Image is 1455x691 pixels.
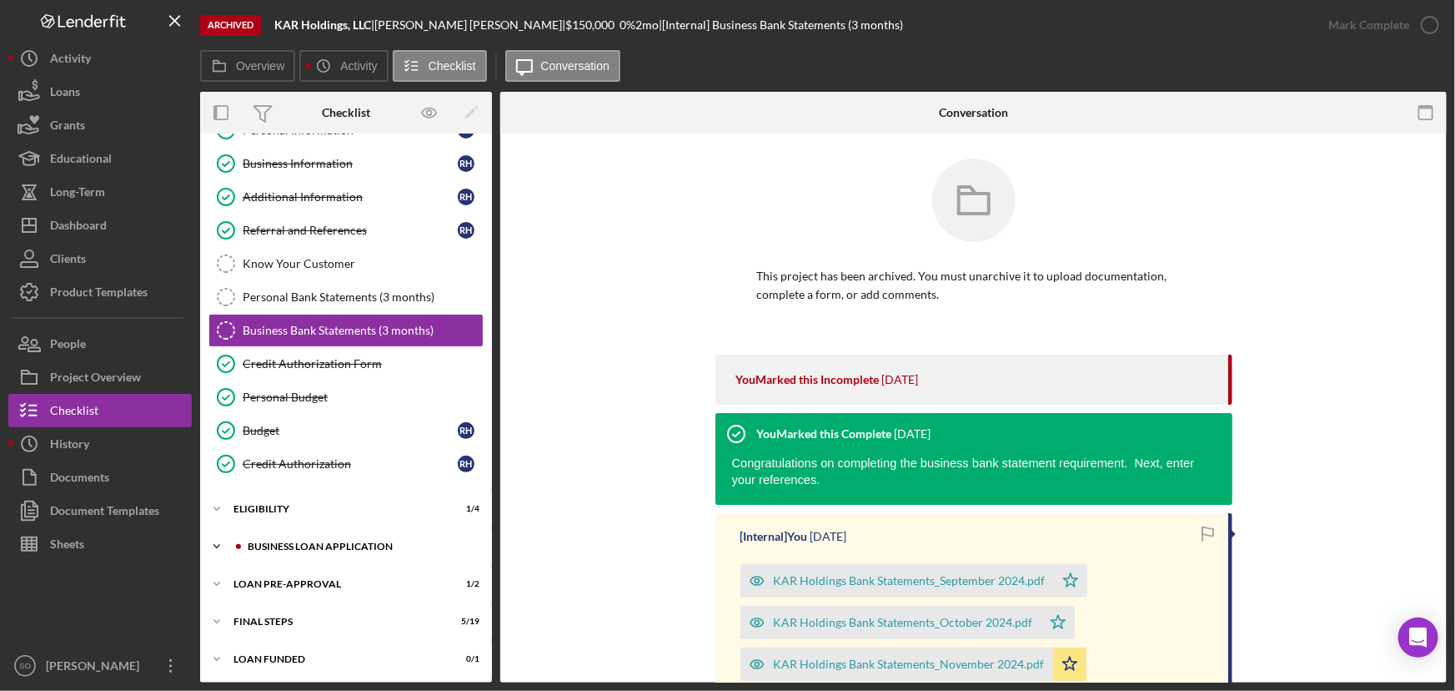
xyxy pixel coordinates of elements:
div: Conversation [939,106,1008,119]
div: Educational [50,142,112,179]
div: Checklist [50,394,98,431]
label: Conversation [541,59,610,73]
div: Loans [50,75,80,113]
a: Personal Bank Statements (3 months) [208,280,484,314]
div: 5 / 19 [449,617,479,627]
button: Document Templates [8,494,192,527]
button: Project Overview [8,361,192,394]
label: Activity [340,59,377,73]
label: Overview [236,59,284,73]
div: Document Templates [50,494,159,532]
button: Loans [8,75,192,108]
p: This project has been archived. You must unarchive it to upload documentation, complete a form, o... [757,267,1191,305]
button: Grants [8,108,192,142]
div: ELIGIBILITY [233,504,438,514]
a: Credit AuthorizationRH [208,447,484,481]
label: Checklist [429,59,476,73]
div: R H [458,189,474,205]
div: [PERSON_NAME] [PERSON_NAME] | [374,18,565,32]
a: People [8,327,192,361]
div: Checklist [322,106,370,119]
div: Personal Budget [243,391,483,404]
button: KAR Holdings Bank Statements_November 2024.pdf [740,648,1086,681]
div: KAR Holdings Bank Statements_October 2024.pdf [774,616,1033,629]
a: BudgetRH [208,414,484,447]
a: Additional InformationRH [208,180,484,214]
div: Documents [50,461,109,498]
div: Sheets [50,527,84,565]
div: You Marked this Complete [757,427,892,441]
div: Dashboard [50,209,107,246]
a: Know Your Customer [208,247,484,280]
div: Credit Authorization Form [243,357,483,371]
div: [PERSON_NAME] [42,649,150,687]
div: KAR Holdings Bank Statements_November 2024.pdf [774,658,1045,671]
div: Additional Information [243,190,458,204]
button: Clients [8,242,192,275]
div: Long-Term [50,175,105,213]
button: Sheets [8,527,192,561]
div: 1 / 2 [449,579,479,589]
button: SO[PERSON_NAME] [8,649,192,683]
div: | [Internal] Business Bank Statements (3 months) [659,18,903,32]
div: [Internal] You [740,530,808,543]
div: Business Bank Statements (3 months) [243,324,483,337]
button: KAR Holdings Bank Statements_September 2024.pdf [740,564,1087,598]
button: Checklist [8,394,192,427]
button: History [8,427,192,461]
div: Know Your Customer [243,257,483,270]
a: Credit Authorization Form [208,347,484,381]
a: Documents [8,461,192,494]
time: 2024-12-18 21:31 [810,530,847,543]
button: Overview [200,50,295,82]
a: Business Bank Statements (3 months) [208,314,484,347]
div: Activity [50,42,91,79]
button: Mark Complete [1312,8,1447,42]
div: KAR Holdings Bank Statements_September 2024.pdf [774,574,1046,588]
button: Activity [299,50,388,82]
a: Referral and ReferencesRH [208,214,484,247]
div: 0 / 1 [449,654,479,664]
div: Product Templates [50,275,148,313]
div: LOAN PRE-APPROVAL [233,579,438,589]
button: Product Templates [8,275,192,309]
button: Activity [8,42,192,75]
text: SO [19,662,31,671]
button: Dashboard [8,209,192,242]
button: Long-Term [8,175,192,209]
button: Checklist [393,50,487,82]
div: R H [458,222,474,239]
div: 2 mo [635,18,659,32]
div: FINAL STEPS [233,617,438,627]
div: Open Intercom Messenger [1398,618,1438,658]
button: Educational [8,142,192,175]
div: You Marked this Incomplete [736,373,880,386]
div: Archived [200,15,261,36]
div: Clients [50,242,86,280]
div: R H [458,422,474,439]
div: Mark Complete [1328,8,1409,42]
a: Personal Budget [208,381,484,414]
div: LOAN FUNDED [233,654,438,664]
div: Credit Authorization [243,457,458,471]
div: R H [458,456,474,472]
time: 2024-12-18 21:31 [895,427,931,441]
time: 2025-08-29 16:31 [882,373,919,386]
div: Business Information [243,157,458,170]
button: KAR Holdings Bank Statements_October 2024.pdf [740,606,1075,639]
div: Referral and References [243,224,458,237]
div: Project Overview [50,361,141,398]
div: BUSINESS LOAN APPLICATION [248,542,471,552]
div: People [50,327,86,365]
